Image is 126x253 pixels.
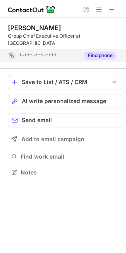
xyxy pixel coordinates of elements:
[8,24,61,32] div: [PERSON_NAME]
[21,136,84,142] span: Add to email campaign
[8,151,121,162] button: Find work email
[22,98,106,104] span: AI write personalized message
[8,33,121,47] div: Group Chief Executive Officer at [GEOGRAPHIC_DATA]
[8,94,121,108] button: AI write personalized message
[8,5,55,14] img: ContactOut v5.3.10
[8,132,121,146] button: Add to email campaign
[21,153,118,160] span: Find work email
[21,169,118,176] span: Notes
[22,79,107,85] div: Save to List / ATS / CRM
[8,75,121,89] button: save-profile-one-click
[84,52,116,59] button: Reveal Button
[22,117,52,123] span: Send email
[8,167,121,178] button: Notes
[8,113,121,127] button: Send email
